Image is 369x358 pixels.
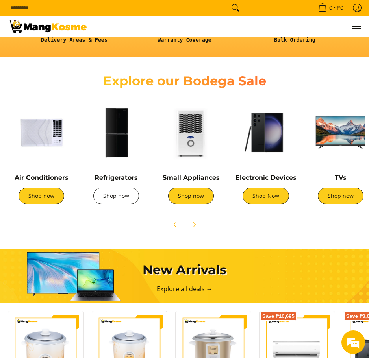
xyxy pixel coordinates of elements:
span: ₱0 [336,5,345,11]
button: Search [229,2,242,14]
a: Shop now [168,188,214,204]
ul: Customer Navigation [95,16,361,37]
h2: Explore our Bodega Sale [98,73,271,89]
img: Refrigerators [83,99,150,166]
a: Explore all deals → [157,284,213,293]
img: Air Conditioners [8,99,75,166]
a: Electronic Devices [235,174,297,181]
span: • [316,4,346,12]
a: TVs [335,174,347,181]
a: Shop now [19,188,64,204]
img: Mang Kosme: Your Home Appliances Warehouse Sale Partner! [8,20,87,33]
a: Shop now [93,188,139,204]
a: Shop now [318,188,363,204]
button: Menu [352,16,361,37]
img: Electronic Devices [232,99,299,166]
img: Small Appliances [158,99,224,166]
span: 0 [328,5,334,11]
a: Refrigerators [95,174,138,181]
a: Shop Now [243,188,289,204]
button: Next [185,216,203,233]
a: Small Appliances [163,174,220,181]
a: Air Conditioners [15,174,69,181]
nav: Main Menu [95,16,361,37]
span: Save ₱10,695 [262,314,295,319]
button: Previous [167,216,184,233]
